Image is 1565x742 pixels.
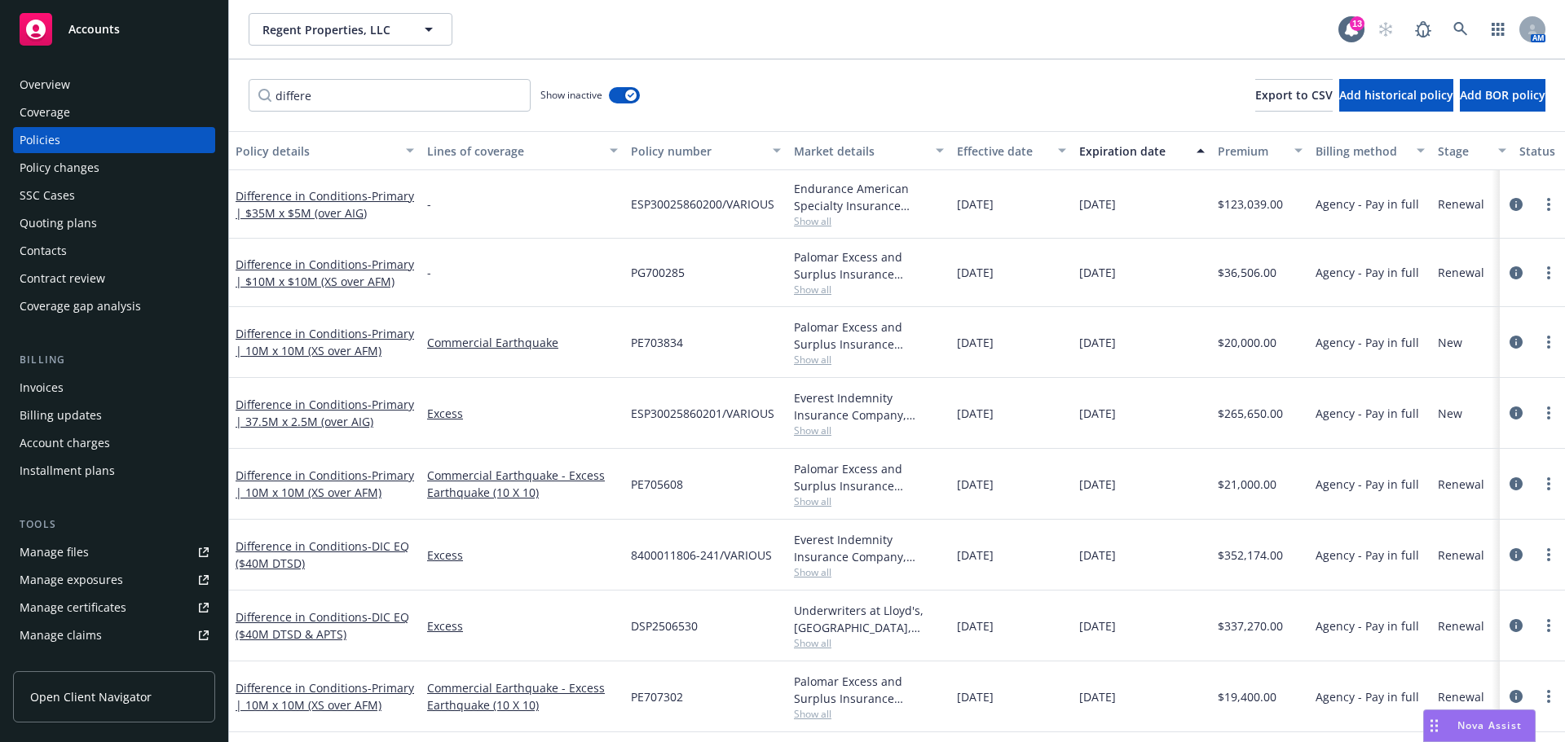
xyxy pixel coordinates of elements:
[427,334,618,351] a: Commercial Earthquake
[236,257,414,289] span: - Primary | $10M x $10M (XS over AFM)
[1309,131,1431,170] button: Billing method
[794,318,944,353] div: Palomar Excess and Surplus Insurance Company, [GEOGRAPHIC_DATA], Amwins
[957,405,994,422] span: [DATE]
[1506,195,1526,214] a: circleInformation
[1506,616,1526,635] a: circleInformation
[236,397,414,429] a: Difference in Conditions
[13,266,215,292] a: Contract review
[13,210,215,236] a: Quoting plans
[20,595,126,621] div: Manage certificates
[1079,405,1116,422] span: [DATE]
[794,673,944,707] div: Palomar Excess and Surplus Insurance Company, [GEOGRAPHIC_DATA], Amwins
[631,617,698,634] span: DSP2506530
[1316,264,1419,281] span: Agency - Pay in full
[249,79,531,112] input: Filter by keyword...
[13,622,215,648] a: Manage claims
[1424,710,1444,741] div: Drag to move
[1539,545,1558,564] a: more
[1316,476,1419,493] span: Agency - Pay in full
[1316,405,1419,422] span: Agency - Pay in full
[236,257,414,289] a: Difference in Conditions
[20,650,96,676] div: Manage BORs
[1407,13,1439,46] a: Report a Bug
[794,180,944,214] div: Endurance American Specialty Insurance Company, Sompo International, Amwins
[236,609,409,642] a: Difference in Conditions
[13,352,215,368] div: Billing
[13,293,215,319] a: Coverage gap analysis
[1255,87,1333,103] span: Export to CSV
[794,248,944,283] div: Palomar Excess and Surplus Insurance Company, [GEOGRAPHIC_DATA], Amwins
[794,602,944,636] div: Underwriters at Lloyd's, [GEOGRAPHIC_DATA], [PERSON_NAME] of [GEOGRAPHIC_DATA], [GEOGRAPHIC_DATA]
[30,688,152,705] span: Open Client Navigator
[20,182,75,209] div: SSC Cases
[1316,334,1419,351] span: Agency - Pay in full
[1079,195,1116,213] span: [DATE]
[427,547,618,564] a: Excess
[236,468,414,500] a: Difference in Conditions
[794,353,944,367] span: Show all
[1438,617,1484,634] span: Renewal
[1506,263,1526,283] a: circleInformation
[1539,616,1558,635] a: more
[427,143,600,160] div: Lines of coverage
[631,547,772,564] span: 8400011806-241/VARIOUS
[1218,688,1276,705] span: $19,400.00
[1218,334,1276,351] span: $20,000.00
[1316,195,1419,213] span: Agency - Pay in full
[1316,547,1419,564] span: Agency - Pay in full
[540,88,602,102] span: Show inactive
[1079,688,1116,705] span: [DATE]
[957,688,994,705] span: [DATE]
[427,679,618,713] a: Commercial Earthquake - Excess Earthquake (10 X 10)
[13,516,215,533] div: Tools
[794,389,944,424] div: Everest Indemnity Insurance Company, [GEOGRAPHIC_DATA]
[1438,405,1462,422] span: New
[1539,474,1558,494] a: more
[1218,195,1283,213] span: $123,039.00
[1438,547,1484,564] span: Renewal
[1218,264,1276,281] span: $36,506.00
[957,264,994,281] span: [DATE]
[20,238,67,264] div: Contacts
[1079,476,1116,493] span: [DATE]
[20,567,123,593] div: Manage exposures
[794,214,944,228] span: Show all
[1339,79,1453,112] button: Add historical policy
[427,617,618,634] a: Excess
[13,127,215,153] a: Policies
[1539,332,1558,352] a: more
[1218,617,1283,634] span: $337,270.00
[794,424,944,437] span: Show all
[794,707,944,721] span: Show all
[1339,87,1453,103] span: Add historical policy
[1438,143,1488,160] div: Stage
[1482,13,1514,46] a: Switch app
[13,567,215,593] a: Manage exposures
[957,476,994,493] span: [DATE]
[1438,334,1462,351] span: New
[427,195,431,213] span: -
[1423,709,1536,742] button: Nova Assist
[1539,195,1558,214] a: more
[236,143,396,160] div: Policy details
[236,538,409,571] a: Difference in Conditions
[1316,688,1419,705] span: Agency - Pay in full
[631,195,774,213] span: ESP30025860200/VARIOUS
[13,539,215,565] a: Manage files
[631,405,774,422] span: ESP30025860201/VARIOUS
[13,650,215,676] a: Manage BORs
[236,326,414,358] span: - Primary | 10M x 10M (XS over AFM)
[794,283,944,296] span: Show all
[1218,547,1283,564] span: $352,174.00
[1457,718,1522,732] span: Nova Assist
[13,402,215,428] a: Billing updates
[957,617,994,634] span: [DATE]
[13,7,215,52] a: Accounts
[957,195,994,213] span: [DATE]
[1444,13,1477,46] a: Search
[787,131,950,170] button: Market details
[20,72,70,98] div: Overview
[236,538,409,571] span: - DIC EQ ($40M DTSD)
[20,99,70,125] div: Coverage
